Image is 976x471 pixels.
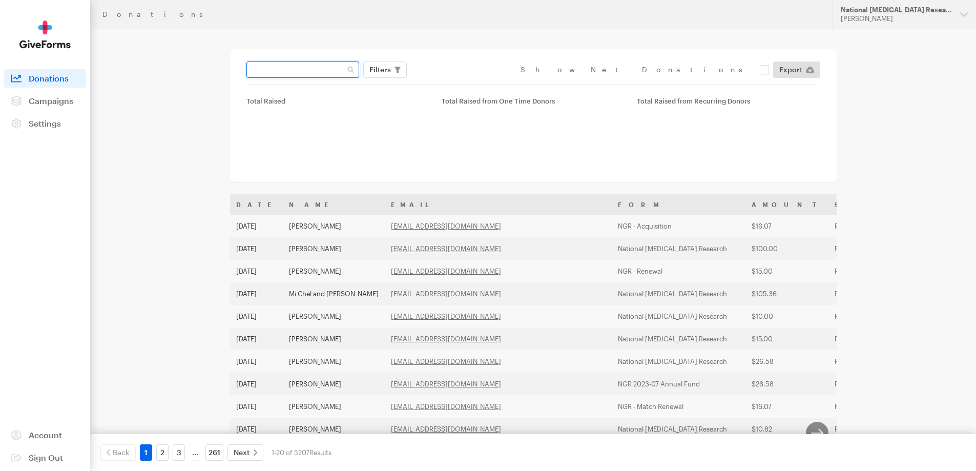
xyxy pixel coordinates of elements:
[283,260,385,282] td: [PERSON_NAME]
[828,215,904,237] td: Paid
[283,350,385,373] td: [PERSON_NAME]
[283,237,385,260] td: [PERSON_NAME]
[779,64,802,76] span: Export
[745,260,828,282] td: $15.00
[230,395,283,418] td: [DATE]
[828,373,904,395] td: Paid
[391,425,501,433] a: [EMAIL_ADDRESS][DOMAIN_NAME]
[612,373,745,395] td: NGR 2023-07 Annual Fund
[4,426,86,444] a: Account
[745,373,828,395] td: $26.58
[841,6,952,14] div: National [MEDICAL_DATA] Research
[828,395,904,418] td: Paid
[283,418,385,440] td: [PERSON_NAME]
[29,118,61,128] span: Settings
[4,69,86,88] a: Donations
[227,444,263,461] a: Next
[29,453,63,462] span: Sign Out
[442,97,625,105] div: Total Raised from One Time Donors
[391,244,501,253] a: [EMAIL_ADDRESS][DOMAIN_NAME]
[745,194,828,215] th: Amount
[745,395,828,418] td: $16.07
[283,373,385,395] td: [PERSON_NAME]
[272,444,331,461] div: 1-20 of 5207
[173,444,185,461] a: 3
[230,260,283,282] td: [DATE]
[4,92,86,110] a: Campaigns
[612,395,745,418] td: NGR - Match Renewal
[828,327,904,350] td: Paid
[283,194,385,215] th: Name
[363,62,407,78] button: Filters
[828,260,904,282] td: Paid
[612,215,745,237] td: NGR - Acquisition
[612,327,745,350] td: National [MEDICAL_DATA] Research
[230,305,283,327] td: [DATE]
[19,21,71,49] img: GiveForms
[612,282,745,305] td: National [MEDICAL_DATA] Research
[828,418,904,440] td: Paid
[612,194,745,215] th: Form
[230,373,283,395] td: [DATE]
[230,327,283,350] td: [DATE]
[745,237,828,260] td: $100.00
[246,97,429,105] div: Total Raised
[841,14,952,23] div: [PERSON_NAME]
[391,312,501,320] a: [EMAIL_ADDRESS][DOMAIN_NAME]
[369,64,391,76] span: Filters
[828,194,904,215] th: Status
[205,444,223,461] a: 261
[828,305,904,327] td: Paid
[29,73,69,83] span: Donations
[391,290,501,298] a: [EMAIL_ADDRESS][DOMAIN_NAME]
[612,350,745,373] td: National [MEDICAL_DATA] Research
[230,350,283,373] td: [DATE]
[637,97,820,105] div: Total Raised from Recurring Donors
[828,282,904,305] td: Paid
[246,62,359,78] input: Search Name & Email
[612,305,745,327] td: National [MEDICAL_DATA] Research
[283,215,385,237] td: [PERSON_NAME]
[391,267,501,275] a: [EMAIL_ADDRESS][DOMAIN_NAME]
[230,215,283,237] td: [DATE]
[283,327,385,350] td: [PERSON_NAME]
[4,448,86,467] a: Sign Out
[745,418,828,440] td: $10.82
[385,194,612,215] th: Email
[612,418,745,440] td: National [MEDICAL_DATA] Research
[773,62,820,78] a: Export
[391,380,501,388] a: [EMAIL_ADDRESS][DOMAIN_NAME]
[745,327,828,350] td: $15.00
[391,222,501,230] a: [EMAIL_ADDRESS][DOMAIN_NAME]
[745,305,828,327] td: $10.00
[230,418,283,440] td: [DATE]
[234,446,250,459] span: Next
[230,194,283,215] th: Date
[828,237,904,260] td: Paid
[283,395,385,418] td: [PERSON_NAME]
[309,448,331,457] span: Results
[283,305,385,327] td: [PERSON_NAME]
[612,237,745,260] td: National [MEDICAL_DATA] Research
[4,114,86,133] a: Settings
[156,444,169,461] a: 2
[745,350,828,373] td: $26.58
[283,282,385,305] td: Mi Chel and [PERSON_NAME]
[391,335,501,343] a: [EMAIL_ADDRESS][DOMAIN_NAME]
[230,282,283,305] td: [DATE]
[391,357,501,365] a: [EMAIL_ADDRESS][DOMAIN_NAME]
[828,350,904,373] td: Paid
[29,430,62,440] span: Account
[745,282,828,305] td: $105.36
[230,237,283,260] td: [DATE]
[612,260,745,282] td: NGR - Renewal
[29,96,73,106] span: Campaigns
[745,215,828,237] td: $16.07
[391,402,501,411] a: [EMAIL_ADDRESS][DOMAIN_NAME]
